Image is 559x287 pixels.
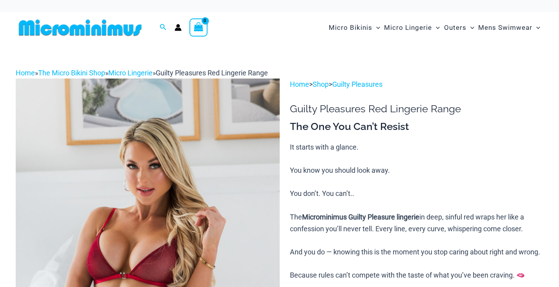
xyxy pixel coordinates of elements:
[332,80,382,88] a: Guilty Pleasures
[313,80,329,88] a: Shop
[326,15,543,41] nav: Site Navigation
[16,69,35,77] a: Home
[327,16,382,40] a: Micro BikinisMenu ToggleMenu Toggle
[189,18,208,37] a: View Shopping Cart, empty
[444,18,466,38] span: Outers
[290,141,543,281] p: It starts with a glance. You know you should look away. You don’t. You can’t.. The in deep, sinfu...
[38,69,105,77] a: The Micro Bikini Shop
[156,69,268,77] span: Guilty Pleasures Red Lingerie Range
[382,16,442,40] a: Micro LingerieMenu ToggleMenu Toggle
[532,18,540,38] span: Menu Toggle
[442,16,476,40] a: OutersMenu ToggleMenu Toggle
[16,69,268,77] span: » » »
[16,19,145,37] img: MM SHOP LOGO FLAT
[290,103,543,115] h1: Guilty Pleasures Red Lingerie Range
[108,69,153,77] a: Micro Lingerie
[384,18,432,38] span: Micro Lingerie
[160,23,167,33] a: Search icon link
[466,18,474,38] span: Menu Toggle
[302,213,419,221] b: Microminimus Guilty Pleasure lingerie
[476,16,542,40] a: Mens SwimwearMenu ToggleMenu Toggle
[175,24,182,31] a: Account icon link
[372,18,380,38] span: Menu Toggle
[290,120,543,133] h3: The One You Can’t Resist
[432,18,440,38] span: Menu Toggle
[290,80,309,88] a: Home
[478,18,532,38] span: Mens Swimwear
[290,79,543,90] p: > >
[329,18,372,38] span: Micro Bikinis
